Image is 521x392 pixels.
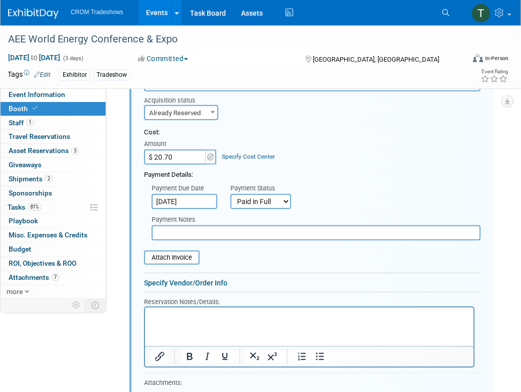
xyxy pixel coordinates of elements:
span: Tasks [8,203,41,211]
span: Misc. Expenses & Credits [9,231,87,239]
a: Sponsorships [1,186,106,200]
span: Staff [9,119,34,127]
a: Tasks81% [1,201,106,214]
button: Bold [181,350,198,364]
span: Giveaways [9,161,41,169]
span: CROM Tradeshows [71,9,123,16]
a: Specify Cost Center [222,153,275,160]
div: Tradeshow [93,70,130,80]
span: Attachments [9,273,59,281]
button: Underline [216,350,233,364]
a: Shipments2 [1,172,106,186]
span: Budget [9,245,31,253]
a: Playbook [1,214,106,228]
div: AEE World Energy Conference & Expo [5,30,458,48]
div: Event Format [431,53,508,68]
a: Asset Reservations3 [1,144,106,158]
span: Already Reserved [145,106,217,120]
div: Payment Details: [144,165,481,180]
a: Booth [1,102,106,116]
span: (3 days) [62,55,83,62]
button: Committed [135,54,192,64]
a: Attachments7 [1,271,106,284]
a: Budget [1,242,106,256]
a: more [1,285,106,299]
div: Exhibitor [60,70,90,80]
div: In-Person [485,55,508,62]
span: [DATE] [DATE] [8,53,61,62]
img: ExhibitDay [8,9,59,19]
iframe: Rich Text Area [145,308,473,346]
span: 81% [28,203,41,211]
td: Toggle Event Tabs [85,299,106,312]
span: 3 [71,147,79,155]
a: Travel Reservations [1,130,106,143]
span: to [29,54,39,62]
span: [GEOGRAPHIC_DATA], [GEOGRAPHIC_DATA] [313,56,439,63]
span: 2 [45,175,53,182]
div: Payment Status [230,184,298,194]
div: Payment Due Date [152,184,215,194]
button: Numbered list [294,350,311,364]
span: more [7,287,23,296]
a: Specify Vendor/Order Info [144,279,227,287]
a: Edit [34,71,51,78]
span: Event Information [9,90,65,99]
button: Superscript [264,350,281,364]
img: Format-Inperson.png [473,54,483,62]
div: Amount [144,139,217,150]
a: Misc. Expenses & Credits [1,228,106,242]
div: Event Rating [481,69,508,74]
a: Event Information [1,88,106,102]
span: Asset Reservations [9,146,79,155]
i: Booth reservation complete [32,106,37,111]
img: Tod Green [471,4,491,23]
div: Payment Notes [152,215,481,225]
span: ROI, Objectives & ROO [9,259,76,267]
span: Travel Reservations [9,132,70,140]
a: Giveaways [1,158,106,172]
span: Booth [9,105,39,113]
a: Staff1 [1,116,106,130]
td: Tags [8,69,51,81]
div: Attachments: [144,378,207,390]
td: Personalize Event Tab Strip [68,299,85,312]
button: Bullet list [311,350,328,364]
span: Already Reserved [144,105,218,120]
a: ROI, Objectives & ROO [1,257,106,270]
button: Subscript [246,350,263,364]
button: Insert/edit link [151,350,168,364]
span: 7 [52,273,59,281]
div: Cost: [144,128,481,137]
span: Sponsorships [9,189,52,197]
div: Reservation Notes/Details: [144,297,475,307]
span: Playbook [9,217,38,225]
button: Italic [199,350,216,364]
span: 1 [26,119,34,126]
span: Shipments [9,175,53,183]
div: Acquisition status [144,91,481,105]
